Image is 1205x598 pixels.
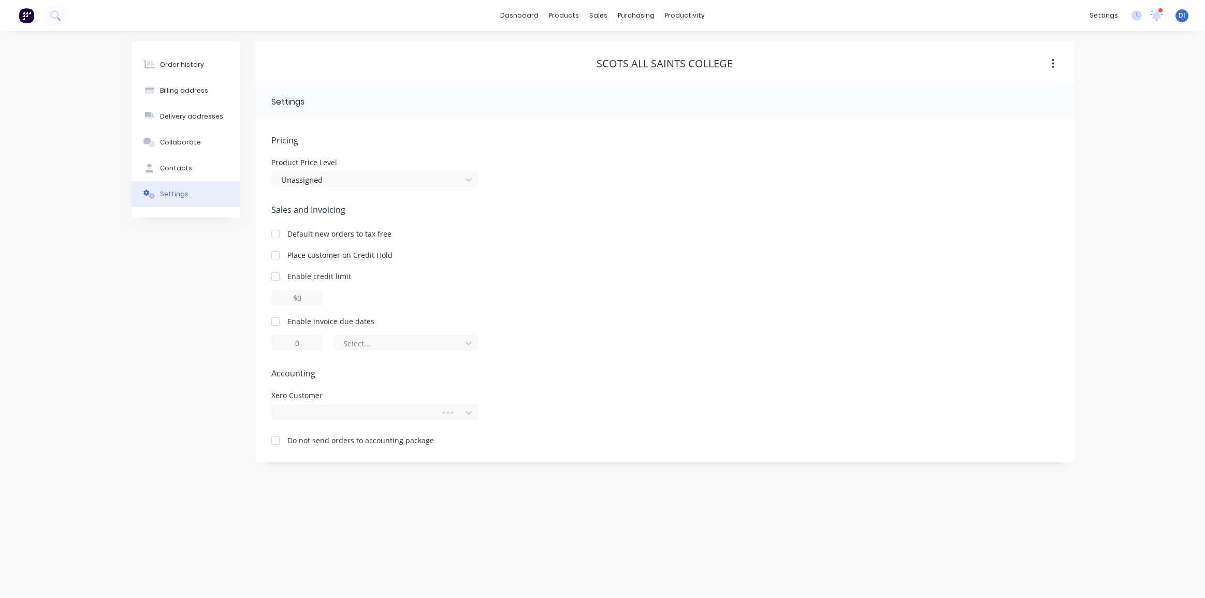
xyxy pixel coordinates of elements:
[287,228,391,239] div: Default new orders to tax free
[584,8,613,23] div: sales
[160,189,188,199] div: Settings
[132,155,240,181] button: Contacts
[132,181,240,207] button: Settings
[19,8,34,23] img: Factory
[160,138,201,147] div: Collaborate
[271,392,478,399] div: Xero Customer
[1084,8,1123,23] div: settings
[287,271,351,282] div: Enable credit limit
[160,86,208,95] div: Billing address
[271,96,304,108] div: Settings
[1179,11,1185,20] span: DI
[160,60,204,69] div: Order history
[132,129,240,155] button: Collaborate
[271,159,478,166] div: Product Price Level
[160,112,223,121] div: Delivery addresses
[271,134,1058,147] span: Pricing
[132,52,240,78] button: Order history
[160,164,192,173] div: Contacts
[287,250,393,260] div: Place customer on Credit Hold
[132,78,240,104] button: Billing address
[613,8,660,23] div: purchasing
[287,435,434,446] div: Do not send orders to accounting package
[660,8,710,23] div: productivity
[287,316,374,327] div: Enable invoice due dates
[132,104,240,129] button: Delivery addresses
[271,290,323,305] input: $0
[597,57,733,70] div: Scots All Saints College
[271,335,323,351] input: 0
[271,367,1058,380] span: Accounting
[544,8,584,23] div: products
[495,8,544,23] a: dashboard
[271,203,1058,216] span: Sales and Invoicing
[343,338,455,349] div: Select...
